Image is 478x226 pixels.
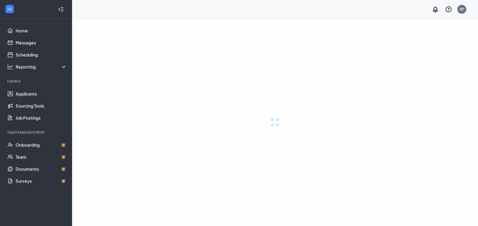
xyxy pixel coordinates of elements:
[7,79,66,84] div: Hiring
[16,139,67,151] a: OnboardingCrown
[58,6,64,12] svg: Collapse
[16,100,67,112] a: Sourcing Tools
[16,151,67,163] a: TeamCrown
[16,175,67,187] a: SurveysCrown
[445,6,452,13] svg: QuestionInfo
[432,6,439,13] svg: Notifications
[7,64,13,70] svg: Analysis
[16,112,67,124] a: Job Postings
[460,7,464,12] div: RF
[16,64,67,70] div: Reporting
[7,130,66,135] div: Team Management
[16,37,67,49] a: Messages
[16,88,67,100] a: Applicants
[16,25,67,37] a: Home
[7,6,13,12] svg: WorkstreamLogo
[16,163,67,175] a: DocumentsCrown
[16,49,67,61] a: Scheduling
